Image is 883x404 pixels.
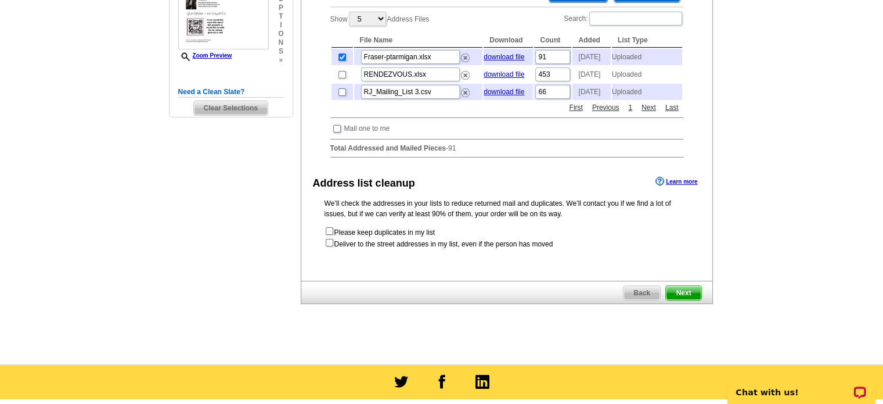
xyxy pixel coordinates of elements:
a: Zoom Preview [178,52,232,59]
span: s [278,47,283,56]
img: delete.png [461,88,470,97]
td: Uploaded [612,84,682,100]
a: download file [484,53,524,61]
a: Previous [589,102,622,113]
th: File Name [354,33,483,48]
img: delete.png [461,71,470,80]
span: o [278,30,283,38]
select: ShowAddress Files [349,12,386,26]
a: Last [662,102,682,113]
div: Address list cleanup [313,176,415,191]
th: Download [484,33,533,48]
span: n [278,38,283,47]
span: i [278,21,283,30]
td: [DATE] [572,66,610,83]
th: Count [534,33,571,48]
a: download file [484,88,524,96]
td: Uploaded [612,66,682,83]
td: [DATE] [572,84,610,100]
td: Uploaded [612,49,682,65]
label: Search: [564,10,683,27]
a: download file [484,70,524,78]
a: Remove this list [461,69,470,77]
span: Clear Selections [194,101,268,115]
span: p [278,3,283,12]
a: Remove this list [461,51,470,59]
span: t [278,12,283,21]
span: Back [623,286,660,300]
a: Back [623,285,661,301]
td: Mail one to me [344,123,391,134]
a: Next [639,102,659,113]
h5: Need a Clean Slate? [178,87,284,98]
strong: Total Addressed and Mailed Pieces [330,144,446,152]
span: Next [666,286,701,300]
p: We’ll check the addresses in your lists to reduce returned mail and duplicates. We’ll contact you... [325,198,689,219]
form: Please keep duplicates in my list Deliver to the street addresses in my list, even if the person ... [325,226,689,249]
iframe: LiveChat chat widget [720,367,883,404]
th: List Type [612,33,682,48]
input: Search: [589,12,682,26]
a: Learn more [655,177,697,186]
th: Added [572,33,610,48]
a: 1 [625,102,635,113]
a: Remove this list [461,86,470,94]
label: Show Address Files [330,10,430,27]
span: » [278,56,283,65]
span: 91 [448,144,456,152]
a: First [566,102,585,113]
td: [DATE] [572,49,610,65]
img: delete.png [461,53,470,62]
